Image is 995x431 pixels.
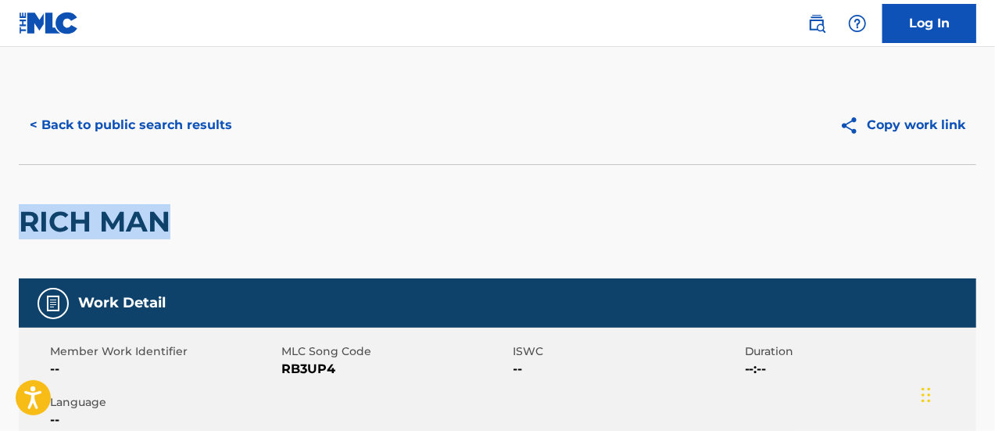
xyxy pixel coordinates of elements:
[281,360,509,379] span: RB3UP4
[19,204,178,239] h2: RICH MAN
[745,343,972,360] span: Duration
[745,360,972,379] span: --:--
[514,343,741,360] span: ISWC
[19,12,79,34] img: MLC Logo
[281,343,509,360] span: MLC Song Code
[842,8,873,39] div: Help
[829,106,976,145] button: Copy work link
[807,14,826,33] img: search
[917,356,995,431] iframe: Chat Widget
[801,8,832,39] a: Public Search
[78,294,166,312] h5: Work Detail
[922,372,931,418] div: Drag
[848,14,867,33] img: help
[50,360,277,379] span: --
[514,360,741,379] span: --
[50,394,277,411] span: Language
[50,343,277,360] span: Member Work Identifier
[50,411,277,429] span: --
[19,106,243,145] button: < Back to public search results
[882,4,976,43] a: Log In
[839,116,867,135] img: Copy work link
[44,294,63,313] img: Work Detail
